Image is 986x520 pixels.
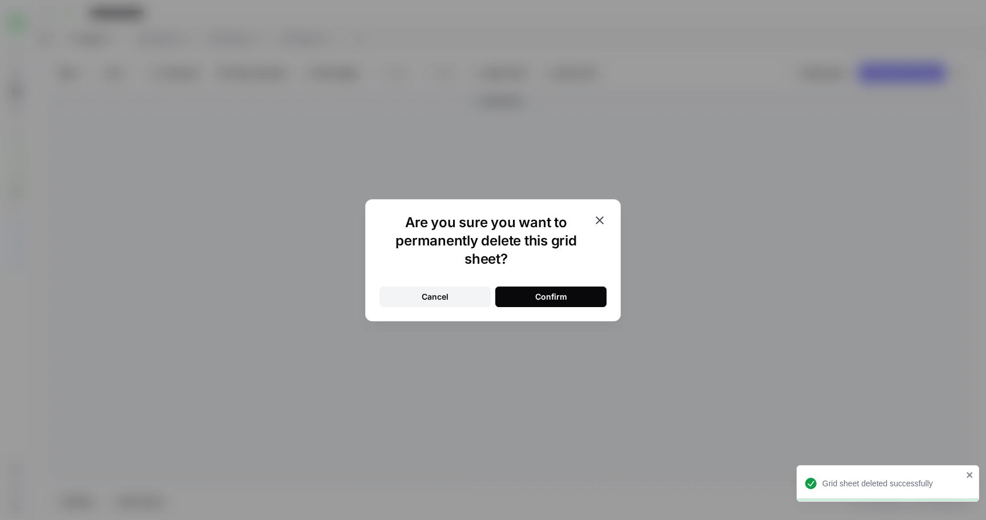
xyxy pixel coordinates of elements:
button: Confirm [495,287,607,307]
div: Grid sheet deleted successfully [822,478,963,489]
h1: Are you sure you want to permanently delete this grid sheet? [379,213,593,268]
div: Confirm [535,291,567,303]
div: Cancel [422,291,448,303]
button: Cancel [379,287,491,307]
button: close [966,470,974,479]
